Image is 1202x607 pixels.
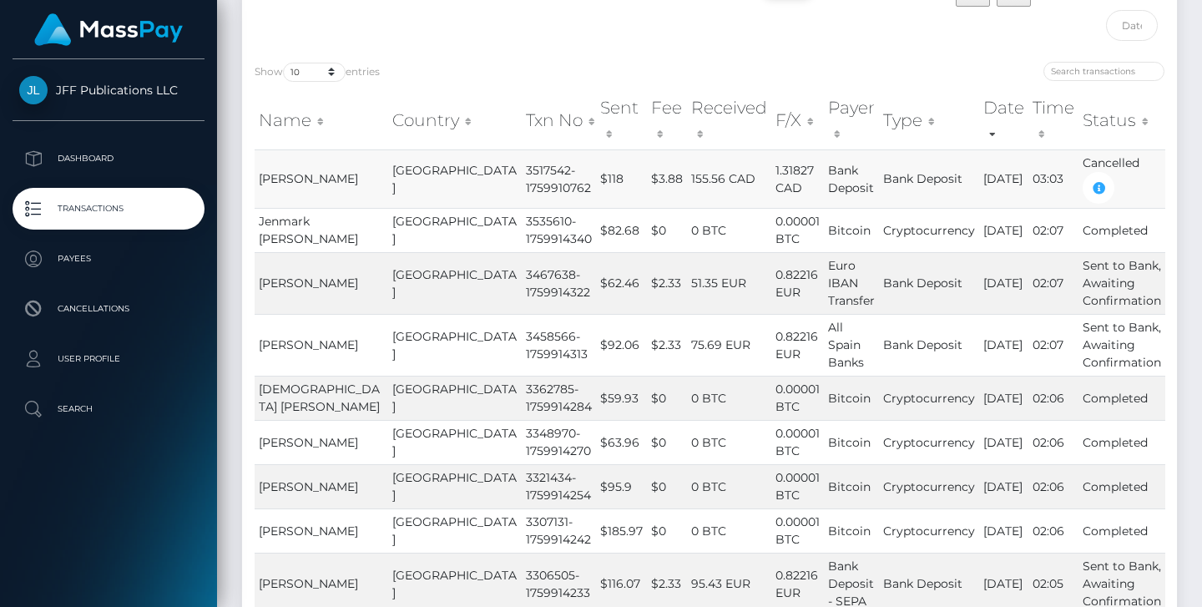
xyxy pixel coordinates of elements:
td: Completed [1078,420,1165,464]
span: [PERSON_NAME] [259,524,358,539]
td: $63.96 [596,420,647,464]
span: Bank Deposit [828,163,874,195]
span: [PERSON_NAME] [259,276,358,291]
td: 0 BTC [687,376,771,420]
td: Cryptocurrency [879,508,979,553]
td: [GEOGRAPHIC_DATA] [388,508,522,553]
td: 0.00001 BTC [771,508,824,553]
p: Dashboard [19,146,198,171]
td: $82.68 [596,208,647,252]
td: 51.35 EUR [687,252,771,314]
a: Search [13,388,205,430]
span: [PERSON_NAME] [259,435,358,450]
th: F/X: activate to sort column ascending [771,91,824,150]
td: $95.9 [596,464,647,508]
img: MassPay Logo [34,13,183,46]
td: 0 BTC [687,420,771,464]
td: Completed [1078,508,1165,553]
th: Status: activate to sort column ascending [1078,91,1165,150]
td: $0 [647,376,687,420]
th: Payer: activate to sort column ascending [824,91,879,150]
td: $2.33 [647,252,687,314]
th: Time: activate to sort column ascending [1028,91,1078,150]
td: $59.93 [596,376,647,420]
td: [GEOGRAPHIC_DATA] [388,149,522,208]
td: [GEOGRAPHIC_DATA] [388,464,522,508]
td: Bank Deposit [879,149,979,208]
td: [DATE] [979,208,1028,252]
th: Date: activate to sort column ascending [979,91,1028,150]
td: [GEOGRAPHIC_DATA] [388,208,522,252]
th: Country: activate to sort column ascending [388,91,522,150]
th: Type: activate to sort column ascending [879,91,979,150]
a: Payees [13,238,205,280]
span: Bitcoin [828,479,871,494]
td: Cancelled [1078,149,1165,208]
td: Completed [1078,464,1165,508]
label: Show entries [255,63,380,82]
a: Cancellations [13,288,205,330]
td: Cryptocurrency [879,208,979,252]
td: Bank Deposit [879,252,979,314]
p: Transactions [19,196,198,221]
td: 3307131-1759914242 [522,508,596,553]
p: User Profile [19,346,198,372]
td: $2.33 [647,314,687,376]
td: [GEOGRAPHIC_DATA] [388,314,522,376]
th: Received: activate to sort column ascending [687,91,771,150]
td: $185.97 [596,508,647,553]
td: Sent to Bank, Awaiting Confirmation [1078,314,1165,376]
td: 0 BTC [687,464,771,508]
td: [DATE] [979,314,1028,376]
th: Txn No: activate to sort column ascending [522,91,596,150]
td: 0 BTC [687,208,771,252]
td: 0.82216 EUR [771,314,824,376]
td: Completed [1078,376,1165,420]
p: Payees [19,246,198,271]
td: $118 [596,149,647,208]
td: Sent to Bank, Awaiting Confirmation [1078,252,1165,314]
td: $0 [647,420,687,464]
td: [GEOGRAPHIC_DATA] [388,420,522,464]
td: [DATE] [979,464,1028,508]
td: 02:06 [1028,464,1078,508]
th: Sent: activate to sort column ascending [596,91,647,150]
td: 155.56 CAD [687,149,771,208]
span: Bitcoin [828,524,871,539]
td: 0.82216 EUR [771,252,824,314]
td: 0.00001 BTC [771,420,824,464]
input: Date filter [1106,10,1159,41]
td: Bank Deposit [879,314,979,376]
td: 02:07 [1028,314,1078,376]
td: 02:07 [1028,252,1078,314]
span: Bitcoin [828,223,871,238]
span: Bitcoin [828,435,871,450]
td: 02:06 [1028,420,1078,464]
td: Completed [1078,208,1165,252]
td: 03:03 [1028,149,1078,208]
td: $92.06 [596,314,647,376]
a: User Profile [13,338,205,380]
span: [PERSON_NAME] [259,479,358,494]
td: 0.00001 BTC [771,464,824,508]
input: Search transactions [1043,62,1164,81]
p: Search [19,397,198,422]
td: [DATE] [979,376,1028,420]
td: $0 [647,464,687,508]
th: Name: activate to sort column ascending [255,91,388,150]
td: [DATE] [979,149,1028,208]
span: Bitcoin [828,391,871,406]
span: Euro IBAN Transfer [828,258,875,308]
span: [DEMOGRAPHIC_DATA] [PERSON_NAME] [259,382,380,414]
td: Cryptocurrency [879,464,979,508]
span: [PERSON_NAME] [259,576,358,591]
td: Cryptocurrency [879,420,979,464]
td: [GEOGRAPHIC_DATA] [388,376,522,420]
a: Transactions [13,188,205,230]
td: 3535610-1759914340 [522,208,596,252]
img: JFF Publications LLC [19,76,48,104]
td: 02:06 [1028,376,1078,420]
td: 0 BTC [687,508,771,553]
td: [DATE] [979,252,1028,314]
td: $62.46 [596,252,647,314]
